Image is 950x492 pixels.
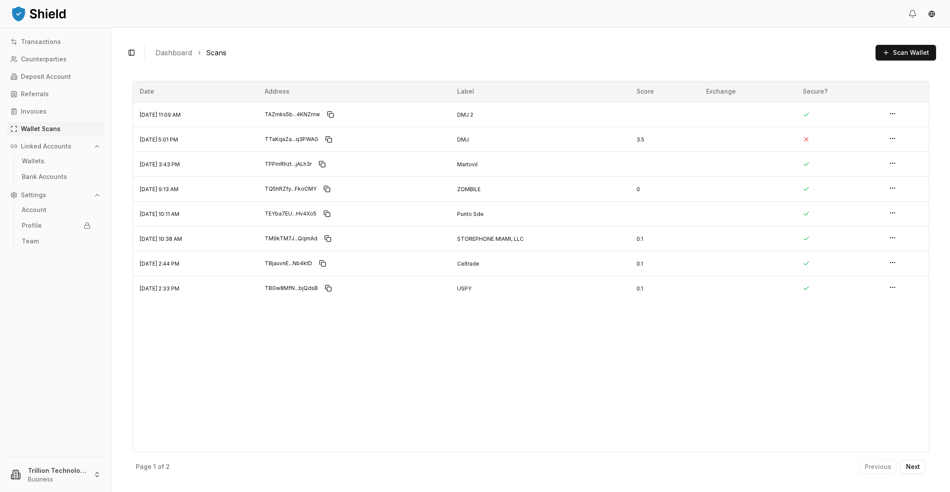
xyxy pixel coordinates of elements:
[457,186,481,192] span: ZOMBILE
[265,285,318,292] span: TBGw8MfN...bjQdsB
[140,260,179,267] span: [DATE] 2:44 PM
[637,186,640,192] span: 0
[21,39,61,45] p: Transactions
[206,47,226,58] a: Scans
[320,207,334,221] button: Copy to clipboard
[7,139,104,153] button: Linked Accounts
[796,81,882,102] th: Secure?
[322,132,336,146] button: Copy to clipboard
[10,5,67,22] img: ShieldPay Logo
[140,161,180,168] span: [DATE] 3:43 PM
[136,464,152,470] p: Page
[457,136,469,143] span: DMJ
[321,232,335,246] button: Copy to clipboard
[315,157,329,171] button: Copy to clipboard
[155,47,192,58] a: Dashboard
[906,464,920,470] p: Next
[21,192,46,198] p: Settings
[22,222,42,229] p: Profile
[7,70,104,84] a: Deposit Account
[21,74,71,80] p: Deposit Account
[158,464,164,470] p: of
[18,234,94,248] a: Team
[457,211,484,217] span: Punto Sde
[320,182,334,196] button: Copy to clipboard
[140,111,181,118] span: [DATE] 11:09 AM
[22,158,44,164] p: Wallets
[21,108,47,115] p: Invoices
[28,475,87,484] p: Business
[21,143,71,149] p: Linked Accounts
[637,136,644,143] span: 3.5
[637,260,643,267] span: 0.1
[699,81,796,102] th: Exchange
[457,260,479,267] span: Celtrade
[457,285,472,292] span: USPY
[140,236,182,242] span: [DATE] 10:38 AM
[7,52,104,66] a: Counterparties
[265,161,312,168] span: TPPmRhzt...jALh3r
[265,210,317,217] span: TEYba7EU...Hv4Xo5
[637,285,643,292] span: 0.1
[22,238,39,244] p: Team
[457,236,524,242] span: STOREPHONE MIAMI, LLC
[22,174,67,180] p: Bank Accounts
[630,81,699,102] th: Score
[316,256,330,270] button: Copy to clipboard
[7,104,104,118] a: Invoices
[893,48,929,57] span: Scan Wallet
[265,235,317,242] span: TM9kTM7J...QqrnAd
[876,45,936,61] button: Scan Wallet
[265,136,318,143] span: TTaKqaZa...q3PWAG
[21,126,61,132] p: Wallet Scans
[3,461,108,489] button: Trillion Technologies and Trading LLCBusiness
[21,56,67,62] p: Counterparties
[457,111,473,118] span: DMJ 2
[22,207,47,213] p: Account
[18,170,94,184] a: Bank Accounts
[166,464,170,470] p: 2
[637,236,643,242] span: 0.1
[28,466,87,475] p: Trillion Technologies and Trading LLC
[265,111,320,118] span: TAZmks5b...4KNZmw
[18,203,94,217] a: Account
[140,211,179,217] span: [DATE] 10:11 AM
[140,285,179,292] span: [DATE] 2:33 PM
[900,460,926,474] button: Next
[153,464,156,470] p: 1
[265,185,317,192] span: TQ5hRZfy...FkoCMY
[18,154,94,168] a: Wallets
[155,47,869,58] nav: breadcrumb
[321,281,335,295] button: Copy to clipboard
[258,81,451,102] th: Address
[7,35,104,49] a: Transactions
[323,108,337,121] button: Copy to clipboard
[21,91,49,97] p: Referrals
[7,188,104,202] button: Settings
[457,161,478,168] span: Martovil
[7,87,104,101] a: Referrals
[18,219,94,233] a: Profile
[133,81,258,102] th: Date
[7,122,104,136] a: Wallet Scans
[140,186,179,192] span: [DATE] 9:13 AM
[265,260,312,267] span: TBjauvnE...Nb4ktD
[450,81,629,102] th: Label
[140,136,178,143] span: [DATE] 5:01 PM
